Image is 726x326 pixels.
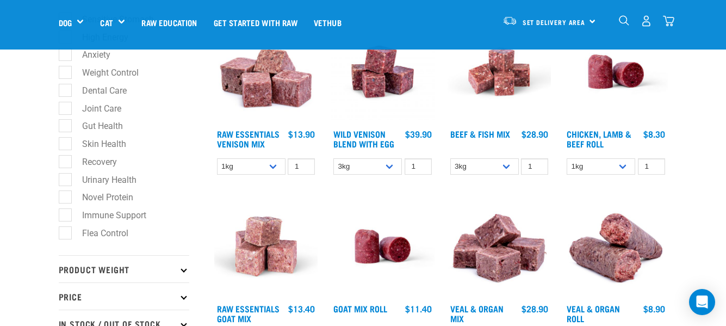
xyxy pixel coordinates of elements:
[65,137,131,151] label: Skin Health
[522,129,548,139] div: $28.90
[306,1,350,44] a: Vethub
[643,304,665,313] div: $8.90
[59,282,189,310] p: Price
[448,20,551,124] img: Beef Mackerel 1
[65,119,127,133] label: Gut Health
[206,1,306,44] a: Get started with Raw
[100,16,113,29] a: Cat
[689,289,715,315] div: Open Intercom Messenger
[65,66,143,79] label: Weight Control
[65,173,141,187] label: Urinary Health
[65,208,151,222] label: Immune Support
[65,102,126,115] label: Joint Care
[133,1,205,44] a: Raw Education
[214,20,318,124] img: 1113 RE Venison Mix 01
[638,158,665,175] input: 1
[567,131,631,146] a: Chicken, Lamb & Beef Roll
[65,155,121,169] label: Recovery
[564,194,668,298] img: Veal Organ Mix Roll 01
[450,131,510,136] a: Beef & Fish Mix
[405,158,432,175] input: 1
[522,304,548,313] div: $28.90
[448,194,551,298] img: 1158 Veal Organ Mix 01
[523,20,586,24] span: Set Delivery Area
[450,306,504,321] a: Veal & Organ Mix
[333,131,394,146] a: Wild Venison Blend with Egg
[405,129,432,139] div: $39.90
[619,15,629,26] img: home-icon-1@2x.png
[65,84,131,97] label: Dental Care
[214,194,318,298] img: Goat M Ix 38448
[65,190,138,204] label: Novel Protein
[663,15,674,27] img: home-icon@2x.png
[567,306,620,321] a: Veal & Organ Roll
[502,16,517,26] img: van-moving.png
[331,194,435,298] img: Raw Essentials Chicken Lamb Beef Bulk Minced Raw Dog Food Roll Unwrapped
[643,129,665,139] div: $8.30
[217,131,280,146] a: Raw Essentials Venison Mix
[641,15,652,27] img: user.png
[59,255,189,282] p: Product Weight
[217,306,280,321] a: Raw Essentials Goat Mix
[405,304,432,313] div: $11.40
[288,304,315,313] div: $13.40
[65,48,115,61] label: Anxiety
[288,158,315,175] input: 1
[333,306,387,311] a: Goat Mix Roll
[521,158,548,175] input: 1
[288,129,315,139] div: $13.90
[331,20,435,124] img: Venison Egg 1616
[564,20,668,124] img: Raw Essentials Chicken Lamb Beef Bulk Minced Raw Dog Food Roll Unwrapped
[65,226,133,240] label: Flea Control
[59,16,72,29] a: Dog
